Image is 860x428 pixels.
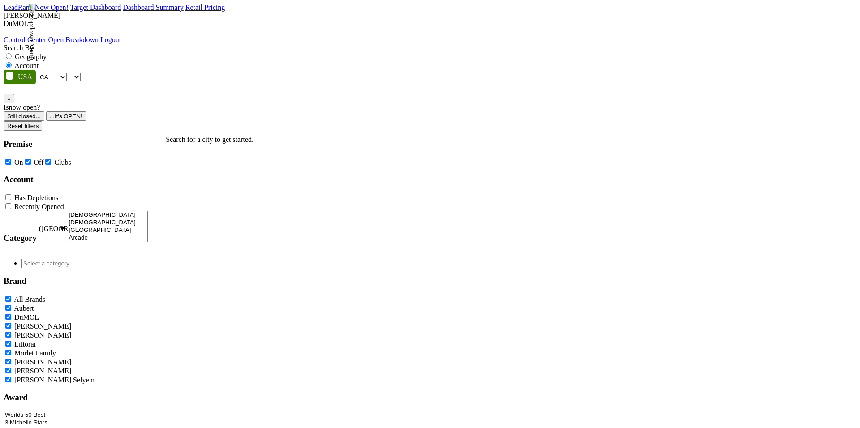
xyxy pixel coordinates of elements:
[14,62,39,69] label: Account
[14,322,71,330] label: [PERSON_NAME]
[14,295,45,303] label: All Brands
[14,376,95,384] label: [PERSON_NAME] Selyem
[4,139,148,149] h3: Premise
[14,367,71,375] label: [PERSON_NAME]
[4,36,121,44] div: Dropdown Menu
[14,158,23,166] label: On
[4,12,856,20] div: [PERSON_NAME]
[4,175,148,184] h3: Account
[4,4,33,11] a: LeadRank
[4,20,28,27] span: DuMOL
[185,4,225,11] a: Retail Pricing
[4,103,856,111] div: Is now open?
[4,36,47,43] a: Control Center
[68,219,148,227] option: [DEMOGRAPHIC_DATA]
[4,393,148,402] h3: Award
[39,225,57,251] span: ([GEOGRAPHIC_DATA])
[68,227,148,234] option: [GEOGRAPHIC_DATA]
[21,259,128,268] input: Select a category...
[34,158,44,166] label: Off
[68,234,148,242] option: Arcade
[4,233,37,243] h3: Category
[4,276,148,286] h3: Brand
[4,111,44,121] button: Still closed...
[35,4,69,11] a: Now Open!
[14,304,34,312] label: Aubert
[14,313,39,321] label: DuMOL
[4,44,33,51] span: Search By
[4,419,125,427] option: 3 Michelin Stars
[123,4,184,11] a: Dashboard Summary
[59,225,66,232] span: ▼
[166,136,254,144] p: Search for a city to get started.
[48,36,99,43] a: Open Breakdown
[28,4,36,60] img: Dropdown Menu
[70,4,121,11] a: Target Dashboard
[14,349,56,357] label: Morlet Family
[68,211,148,219] option: [DEMOGRAPHIC_DATA]
[4,121,42,131] button: Reset filters
[14,358,71,366] label: [PERSON_NAME]
[14,331,71,339] label: [PERSON_NAME]
[54,158,71,166] label: Clubs
[14,194,58,201] label: Has Depletions
[46,111,86,121] button: ...It's OPEN!
[15,53,47,60] label: Geography
[7,95,11,102] span: ×
[14,340,36,348] label: Littorai
[4,94,14,103] button: Close
[14,203,64,210] label: Recently Opened
[100,36,121,43] a: Logout
[4,411,125,419] option: Worlds 50 Best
